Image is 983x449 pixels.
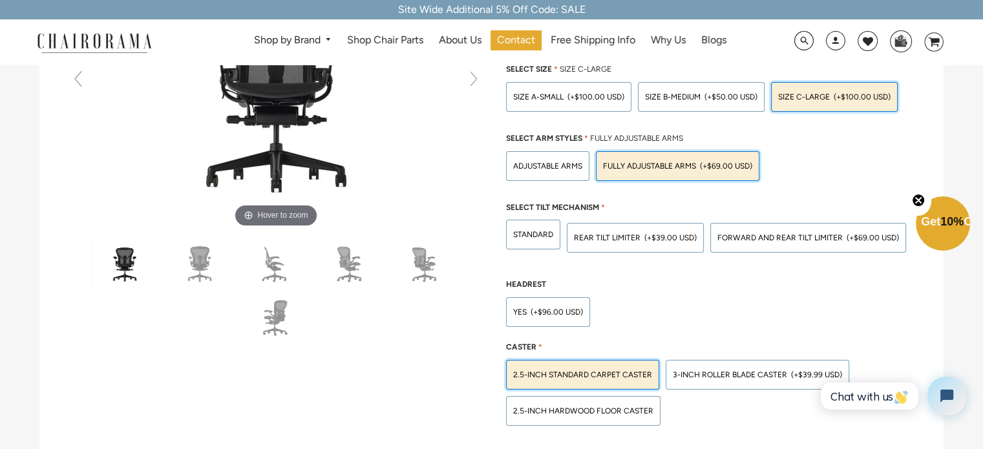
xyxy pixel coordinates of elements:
a: Shop Chair Parts [341,30,430,50]
span: About Us [439,34,481,47]
a: Blogs [695,30,733,50]
span: (+$69.00 USD) [700,162,752,170]
img: Herman Miller Remastered Aeron Posture Fit SL Graphite - chairorama [92,240,157,288]
span: Headrest [506,280,546,289]
span: SIZE A-SMALL [513,92,564,101]
span: 10% [940,215,964,228]
iframe: Tidio Chat [807,366,977,426]
a: Why Us [644,30,692,50]
span: (+$39.00 USD) [644,234,697,242]
span: SIZE C-LARGE [560,65,611,74]
span: (+$39.99 USD) [791,371,842,379]
a: Shop by Brand [248,30,339,50]
span: Why Us [651,34,686,47]
nav: DesktopNavigation [214,30,767,54]
span: Contact [497,34,535,47]
span: Get Off [921,215,980,228]
span: STANDARD [513,230,553,239]
a: Contact [491,30,542,50]
span: (+$100.00 USD) [834,93,891,101]
span: REAR TILT LIMITER [574,233,640,242]
span: 2.5-inch Standard Carpet Caster [513,370,652,379]
img: Herman Miller Remastered Aeron Posture Fit SL Graphite - chairorama [242,240,307,288]
a: About Us [432,30,488,50]
span: (+$96.00 USD) [531,308,583,316]
img: WhatsApp_Image_2024-07-12_at_16.23.01.webp [891,31,911,50]
span: (+$100.00 USD) [567,93,624,101]
img: chairorama [30,31,159,54]
span: Adjustable Arms [513,162,582,171]
span: SIZE C-LARGE [778,92,830,101]
span: Fully Adjustable Arms [603,162,696,171]
span: Select Tilt Mechanism [506,203,599,212]
a: Herman Miller Remastered Aeron Posture Fit SL Graphite - chairoramaHover to zoom [82,78,470,90]
span: (+$69.00 USD) [847,234,899,242]
span: Yes [513,308,527,317]
span: Fully Adjustable Arms [590,134,683,143]
img: Herman Miller Remastered Aeron Posture Fit SL Graphite - chairorama [167,240,232,288]
span: Select Size [506,65,552,74]
button: Close teaser [905,186,931,216]
img: Herman Miller Remastered Aeron Posture Fit SL Graphite - chairorama [317,240,382,288]
span: Free Shipping Info [551,34,635,47]
span: FORWARD AND REAR TILT LIMITER [717,233,843,242]
span: 3-inch Roller Blade Caster [673,370,787,379]
img: Herman Miller Remastered Aeron Posture Fit SL Graphite - chairorama [242,293,307,342]
div: Get10%OffClose teaser [916,198,970,252]
span: Select Arm Styles [506,134,582,143]
span: SIZE B-MEDIUM [645,92,701,101]
span: Shop Chair Parts [347,34,423,47]
span: Caster [506,342,536,351]
span: (+$50.00 USD) [704,93,757,101]
img: Herman Miller Remastered Aeron Posture Fit SL Graphite - chairorama [392,240,457,288]
a: Free Shipping Info [544,30,642,50]
span: Blogs [701,34,726,47]
span: 2.5-inch Hardwood Floor Caster [513,406,653,415]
